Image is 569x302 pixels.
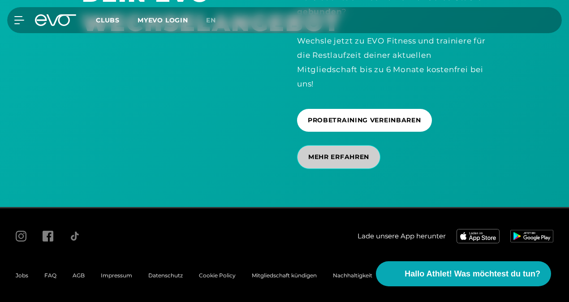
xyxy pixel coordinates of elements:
[405,268,540,280] span: Hallo Athlet! Was möchtest du tun?
[96,16,120,24] span: Clubs
[199,272,236,279] a: Cookie Policy
[457,229,500,243] img: evofitness app
[308,152,369,162] span: MEHR ERFAHREN
[510,230,553,242] img: evofitness app
[333,272,372,279] a: Nachhaltigkeit
[206,15,227,26] a: en
[148,272,183,279] a: Datenschutz
[376,261,551,286] button: Hallo Athlet! Was möchtest du tun?
[297,138,384,176] a: MEHR ERFAHREN
[73,272,85,279] a: AGB
[101,272,132,279] a: Impressum
[96,16,138,24] a: Clubs
[44,272,56,279] a: FAQ
[206,16,216,24] span: en
[358,231,446,242] span: Lade unsere App herunter
[16,272,28,279] a: Jobs
[138,16,188,24] a: MYEVO LOGIN
[297,102,435,138] a: PROBETRAINING VEREINBAREN
[308,116,421,125] span: PROBETRAINING VEREINBAREN
[252,272,317,279] a: Mitgliedschaft kündigen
